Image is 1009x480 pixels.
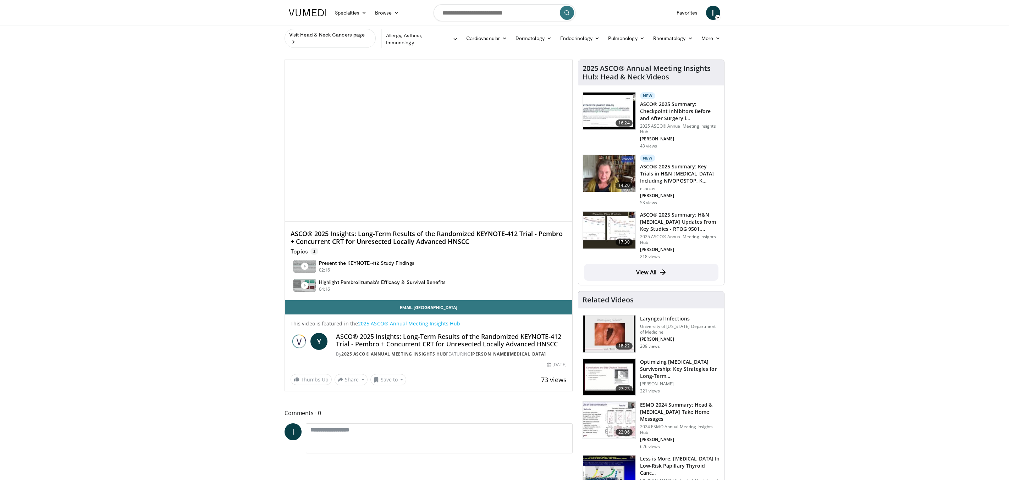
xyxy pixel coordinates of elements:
[583,296,634,304] h4: Related Videos
[285,300,572,314] a: Email [GEOGRAPHIC_DATA]
[604,31,649,45] a: Pulmonology
[584,264,718,281] a: View All
[616,429,633,436] span: 22:06
[511,31,556,45] a: Dermatology
[640,163,720,184] h3: ASCO® 2025 Summary: Key Trials in H&N [MEDICAL_DATA] Including NIVOPOSTOP, K…
[640,211,720,233] h3: ASCO® 2025 Summary: H&N [MEDICAL_DATA] Updates From Key Studies - RTOG 9501,…
[640,200,657,206] p: 53 views
[370,374,407,385] button: Save to
[583,358,720,396] a: 27:23 Optimizing [MEDICAL_DATA] Survivorship: Key Strategies for Long-Term… [PERSON_NAME] 221 views
[616,239,633,246] span: 17:30
[583,316,635,352] img: 188d0c6c-f9f5-4f72-b8a0-24dee383b8db.150x105_q85_crop-smart_upscale.jpg
[640,388,660,394] p: 221 views
[640,381,720,387] p: [PERSON_NAME]
[640,324,720,335] p: University of [US_STATE] Department of Medicine
[640,193,720,199] p: [PERSON_NAME]
[319,260,414,266] h4: Present the KEYNOTE-412 Study Findings
[541,375,567,384] span: 73 views
[649,31,697,45] a: Rheumatology
[285,60,572,222] video-js: Video Player
[640,143,657,149] p: 43 views
[583,402,635,439] img: 65890bc5-a21f-4f63-9aef-8c1250ce392a.150x105_q85_crop-smart_upscale.jpg
[672,6,702,20] a: Favorites
[640,437,720,442] p: [PERSON_NAME]
[583,93,635,129] img: a81f5811-1ccf-4ee7-8ec2-23477a0c750b.150x105_q85_crop-smart_upscale.jpg
[640,358,720,380] h3: Optimizing [MEDICAL_DATA] Survivorship: Key Strategies for Long-Term…
[462,31,511,45] a: Cardiovascular
[291,230,567,245] h4: ASCO® 2025 Insights: Long-Term Results of the Randomized KEYNOTE-412 Trial - Pembro + Concurrent ...
[583,92,720,149] a: 16:24 New ASCO® 2025 Summary: Checkpoint Inhibitors Before and After Surgery i… 2025 ASCO® Annual...
[640,155,656,162] p: New
[640,186,720,191] p: ecancer
[640,424,720,435] p: 2024 ESMO Annual Meeting Insights Hub
[583,212,635,249] img: 7252e7b3-1b57-45cd-9037-c1da77b224bc.150x105_q85_crop-smart_upscale.jpg
[640,101,720,122] h3: ASCO® 2025 Summary: Checkpoint Inhibitors Before and After Surgery i…
[583,315,720,353] a: 18:22 Laryngeal Infections University of [US_STATE] Department of Medicine [PERSON_NAME] 209 views
[471,351,546,357] a: [PERSON_NAME][MEDICAL_DATA]
[291,248,318,255] p: Topics
[336,333,567,348] h4: ASCO® 2025 Insights: Long-Term Results of the Randomized KEYNOTE-412 Trial - Pembro + Concurrent ...
[640,234,720,245] p: 2025 ASCO® Annual Meeting Insights Hub
[285,423,302,440] a: I
[291,333,308,350] img: 2025 ASCO® Annual Meeting Insights Hub
[310,333,327,350] a: Y
[583,155,635,192] img: bf208871-be20-40ba-9e2f-69cae69da7d5.150x105_q85_crop-smart_upscale.jpg
[336,351,567,357] div: By FEATURING
[583,155,720,206] a: 14:20 New ASCO® 2025 Summary: Key Trials in H&N [MEDICAL_DATA] Including NIVOPOSTOP, K… ecancer [...
[616,342,633,350] span: 18:22
[434,4,575,21] input: Search topics, interventions
[583,401,720,450] a: 22:06 ESMO 2024 Summary: Head & [MEDICAL_DATA] Take Home Messages 2024 ESMO Annual Meeting Insigh...
[371,6,403,20] a: Browse
[640,344,660,349] p: 209 views
[640,444,660,450] p: 626 views
[319,286,330,292] p: 04:16
[382,32,462,46] a: Allergy, Asthma, Immunology
[291,320,567,327] p: This video is featured in the
[335,374,368,385] button: Share
[583,359,635,396] img: 8d033426-9480-400e-9567-77774ddc8491.150x105_q85_crop-smart_upscale.jpg
[697,31,724,45] a: More
[616,119,633,127] span: 16:24
[640,315,720,322] h3: Laryngeal Infections
[640,136,720,142] p: [PERSON_NAME]
[319,279,446,285] h4: Highlight Pembrolizumab's Efficacy & Survival Benefits
[289,9,326,16] img: VuMedi Logo
[291,374,332,385] a: Thumbs Up
[640,455,720,476] h3: Less is More: [MEDICAL_DATA] In Low-Risk Papillary Thyroid Canc…
[331,6,371,20] a: Specialties
[640,254,660,259] p: 218 views
[640,401,720,423] h3: ESMO 2024 Summary: Head & [MEDICAL_DATA] Take Home Messages
[640,336,720,342] p: [PERSON_NAME]
[640,92,656,99] p: New
[583,211,720,259] a: 17:30 ASCO® 2025 Summary: H&N [MEDICAL_DATA] Updates From Key Studies - RTOG 9501,… 2025 ASCO® An...
[285,408,573,418] span: Comments 0
[341,351,446,357] a: 2025 ASCO® Annual Meeting Insights Hub
[547,362,566,368] div: [DATE]
[706,6,720,20] a: I
[358,320,460,327] a: 2025 ASCO® Annual Meeting Insights Hub
[310,248,318,255] span: 2
[285,29,376,48] a: Visit Head & Neck Cancers page
[640,247,720,252] p: [PERSON_NAME]
[616,182,633,189] span: 14:20
[556,31,604,45] a: Endocrinology
[319,267,330,273] p: 02:16
[616,385,633,392] span: 27:23
[583,64,720,81] h4: 2025 ASCO® Annual Meeting Insights Hub: Head & Neck Videos
[640,123,720,135] p: 2025 ASCO® Annual Meeting Insights Hub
